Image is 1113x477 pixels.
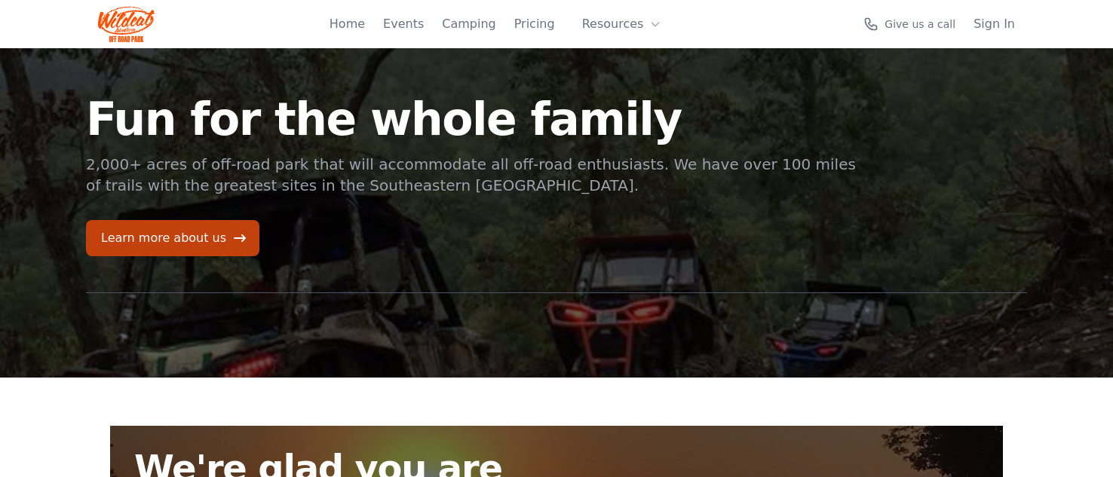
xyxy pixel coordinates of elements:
a: Learn more about us [86,220,259,256]
a: Sign In [973,15,1015,33]
a: Pricing [514,15,555,33]
img: Wildcat Logo [98,6,155,42]
button: Resources [573,9,671,39]
p: 2,000+ acres of off-road park that will accommodate all off-road enthusiasts. We have over 100 mi... [86,154,858,196]
a: Give us a call [863,17,955,32]
span: Give us a call [885,17,955,32]
a: Events [383,15,424,33]
a: Home [330,15,365,33]
h1: Fun for the whole family [86,96,858,142]
a: Camping [442,15,495,33]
